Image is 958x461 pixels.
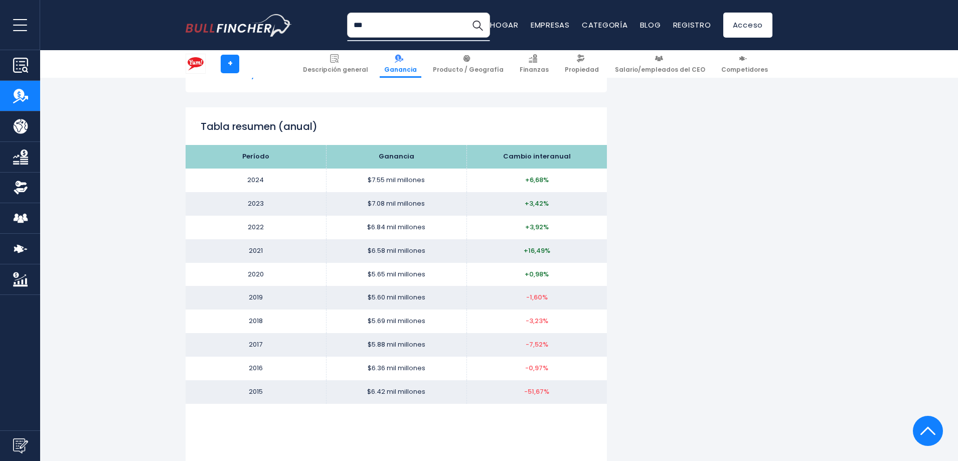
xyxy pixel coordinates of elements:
[610,50,710,78] a: Salario/empleados del CEO
[368,316,425,326] font: $5.69 mil millones
[465,13,490,38] button: Buscar
[186,14,292,37] a: Ir a la página de inicio
[525,363,548,373] font: -0,97%
[368,340,425,349] font: $5.88 mil millones
[303,65,368,74] font: Descripción general
[582,20,628,30] a: Categoría
[526,340,548,349] font: -7,52%
[525,222,549,232] font: +3,92%
[367,387,425,396] font: $6.42 mil millones
[721,65,768,74] font: Competidores
[723,13,773,38] a: Acceso
[531,20,570,30] a: Empresas
[520,65,549,74] font: Finanzas
[228,58,233,69] font: +
[186,14,292,37] img: logotipo del camachuelo
[490,20,519,30] a: Hogar
[515,50,553,78] a: Finanzas
[524,246,550,255] font: +16,49%
[367,222,425,232] font: $6.84 mil millones
[248,199,264,208] font: 2023
[565,65,599,74] font: Propiedad
[673,20,711,30] a: Registro
[717,50,772,78] a: Competidores
[615,65,705,74] font: Salario/empleados del CEO
[560,50,603,78] a: Propiedad
[247,175,264,185] font: 2024
[249,292,263,302] font: 2019
[368,363,425,373] font: $6.36 mil millones
[525,199,549,208] font: +3,42%
[298,50,373,78] a: Descripción general
[186,54,205,73] img: Logotipo de YUM
[248,222,264,232] font: 2022
[384,65,417,74] font: Ganancia
[13,180,28,195] img: Propiedad
[526,292,548,302] font: -1,60%
[201,69,282,80] font: Continuar leyendo...
[640,20,661,30] a: Blog
[249,340,262,349] font: 2017
[525,175,549,185] font: +6,68%
[525,269,549,279] font: +0,98%
[503,151,571,161] font: Cambio interanual
[368,246,425,255] font: $6.58 mil millones
[379,151,414,161] font: Ganancia
[249,363,263,373] font: 2016
[242,151,269,161] font: Período
[249,316,263,326] font: 2018
[248,269,264,279] font: 2020
[201,119,317,133] font: Tabla resumen (anual)
[368,269,425,279] font: $5.65 mil millones
[249,246,263,255] font: 2021
[733,20,763,30] font: Acceso
[380,50,421,78] a: Ganancia
[524,387,549,396] font: -51,67%
[368,292,425,302] font: $5.60 mil millones
[249,387,263,396] font: 2015
[433,65,504,74] font: Producto / Geografía
[368,175,425,185] font: $7.55 mil millones
[428,50,508,78] a: Producto / Geografía
[368,199,425,208] font: $7.08 mil millones
[221,55,239,73] a: +
[526,316,548,326] font: -3,23%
